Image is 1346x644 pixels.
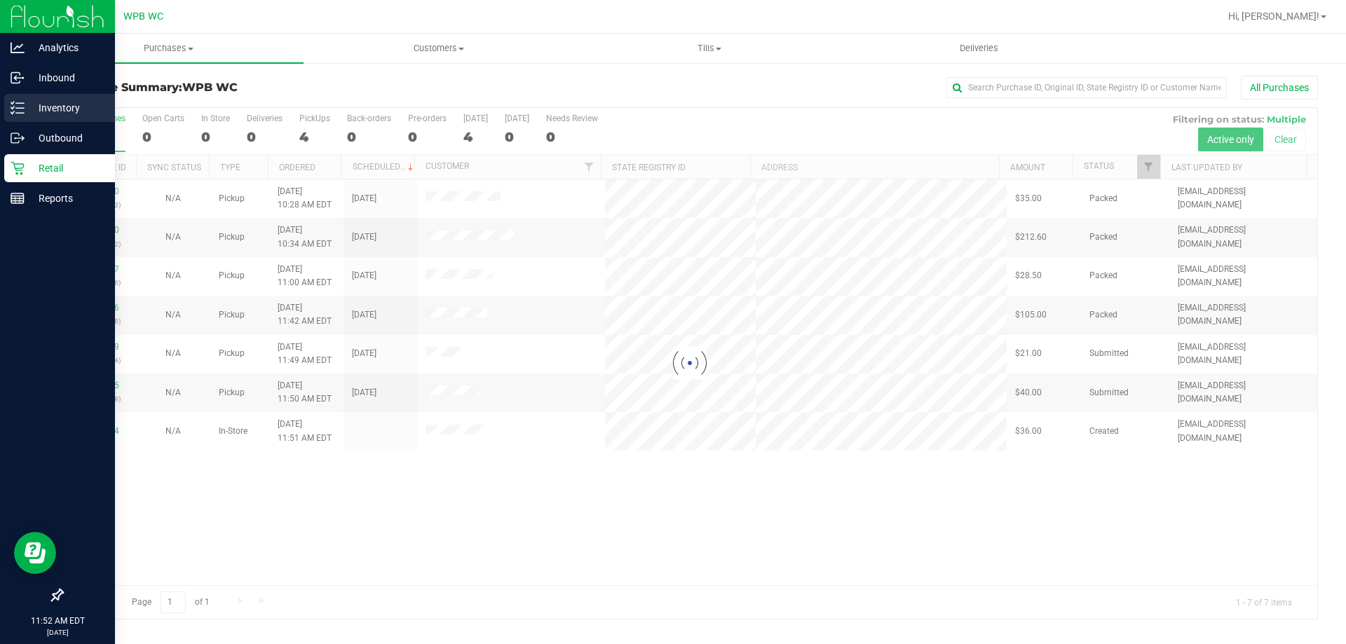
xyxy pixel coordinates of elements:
[946,77,1227,98] input: Search Purchase ID, Original ID, State Registry ID or Customer Name...
[11,161,25,175] inline-svg: Retail
[14,532,56,574] iframe: Resource center
[574,34,844,63] a: Tills
[1228,11,1319,22] span: Hi, [PERSON_NAME]!
[34,42,304,55] span: Purchases
[6,615,109,627] p: 11:52 AM EDT
[844,34,1114,63] a: Deliveries
[1241,76,1318,100] button: All Purchases
[182,81,238,94] span: WPB WC
[123,11,163,22] span: WPB WC
[11,191,25,205] inline-svg: Reports
[25,100,109,116] p: Inventory
[25,39,109,56] p: Analytics
[34,34,304,63] a: Purchases
[575,42,843,55] span: Tills
[11,41,25,55] inline-svg: Analytics
[25,160,109,177] p: Retail
[304,34,573,63] a: Customers
[941,42,1017,55] span: Deliveries
[62,81,480,94] h3: Purchase Summary:
[11,101,25,115] inline-svg: Inventory
[11,71,25,85] inline-svg: Inbound
[25,69,109,86] p: Inbound
[11,131,25,145] inline-svg: Outbound
[304,42,573,55] span: Customers
[6,627,109,638] p: [DATE]
[25,130,109,146] p: Outbound
[25,190,109,207] p: Reports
